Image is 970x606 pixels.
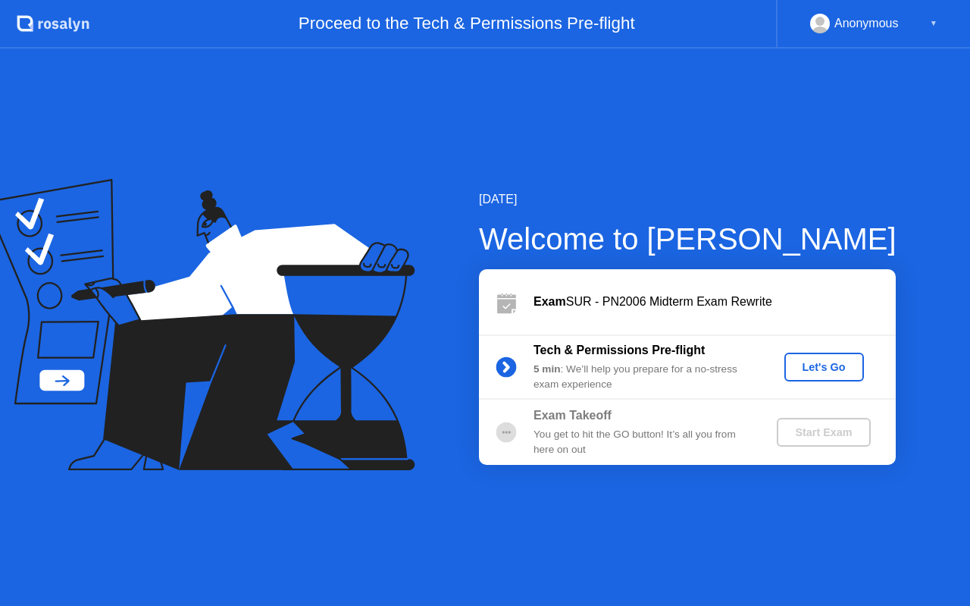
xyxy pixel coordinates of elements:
[783,426,864,438] div: Start Exam
[834,14,899,33] div: Anonymous
[533,409,612,422] b: Exam Takeoff
[479,190,896,209] div: [DATE]
[784,353,864,381] button: Let's Go
[533,344,705,356] b: Tech & Permissions Pre-flight
[533,362,752,393] div: : We’ll help you prepare for a no-stress exam experience
[930,14,937,33] div: ▼
[533,363,561,375] b: 5 min
[533,293,896,311] div: SUR - PN2006 Midterm Exam Rewrite
[479,216,896,262] div: Welcome to [PERSON_NAME]
[533,295,566,308] b: Exam
[533,427,752,458] div: You get to hit the GO button! It’s all you from here on out
[790,361,858,373] div: Let's Go
[777,418,870,447] button: Start Exam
